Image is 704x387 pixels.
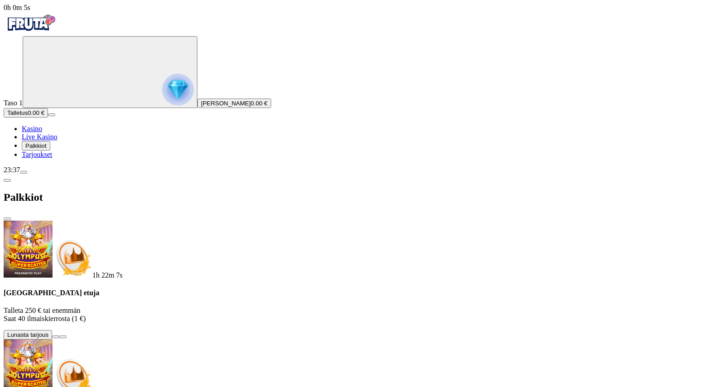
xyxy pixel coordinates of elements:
img: reward progress [162,74,194,105]
button: info [59,335,67,338]
a: Fruta [4,28,58,36]
h2: Palkkiot [4,191,700,203]
span: Taso 1 [4,99,23,107]
a: poker-chip iconLive Kasino [22,133,57,141]
img: Gates of Olympus Super Scatter [4,221,53,278]
button: menu [20,171,27,174]
span: Tarjoukset [22,151,52,158]
span: [PERSON_NAME] [201,100,251,107]
button: reward iconPalkkiot [22,141,50,151]
nav: Primary [4,12,700,159]
span: Palkkiot [25,142,47,149]
button: chevron-left icon [4,179,11,182]
p: Talleta 250 € tai enemmän Saat 40 ilmaiskierrosta (1 €) [4,307,700,323]
button: close [4,217,11,220]
button: reward progress [23,36,197,108]
button: Talletusplus icon0.00 € [4,108,48,118]
span: Kasino [22,125,42,132]
button: Lunasta tarjous [4,330,52,340]
span: 23:37 [4,166,20,174]
span: 0.00 € [251,100,268,107]
a: diamond iconKasino [22,125,42,132]
a: gift-inverted iconTarjoukset [22,151,52,158]
h4: [GEOGRAPHIC_DATA] etuja [4,289,700,297]
button: menu [48,113,55,116]
span: Talletus [7,109,28,116]
img: Fruta [4,12,58,34]
span: user session time [4,4,30,11]
span: 0.00 € [28,109,44,116]
img: Deposit bonus icon [53,238,92,278]
span: countdown [92,271,123,279]
span: Lunasta tarjous [7,331,48,338]
button: [PERSON_NAME]0.00 € [197,99,271,108]
span: Live Kasino [22,133,57,141]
